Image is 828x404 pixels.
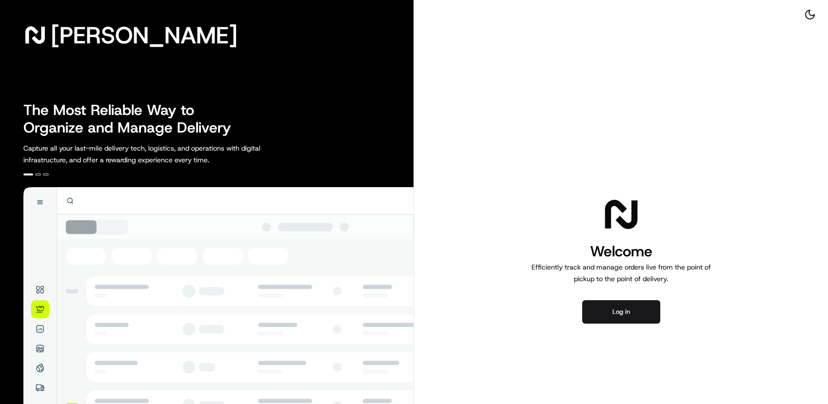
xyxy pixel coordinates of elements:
p: Capture all your last-mile delivery tech, logistics, and operations with digital infrastructure, ... [23,142,304,166]
button: Log in [582,300,660,324]
h2: The Most Reliable Way to Organize and Manage Delivery [23,101,242,136]
h1: Welcome [528,242,715,261]
p: Efficiently track and manage orders live from the point of pickup to the point of delivery. [528,261,715,285]
span: [PERSON_NAME] [51,25,237,45]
